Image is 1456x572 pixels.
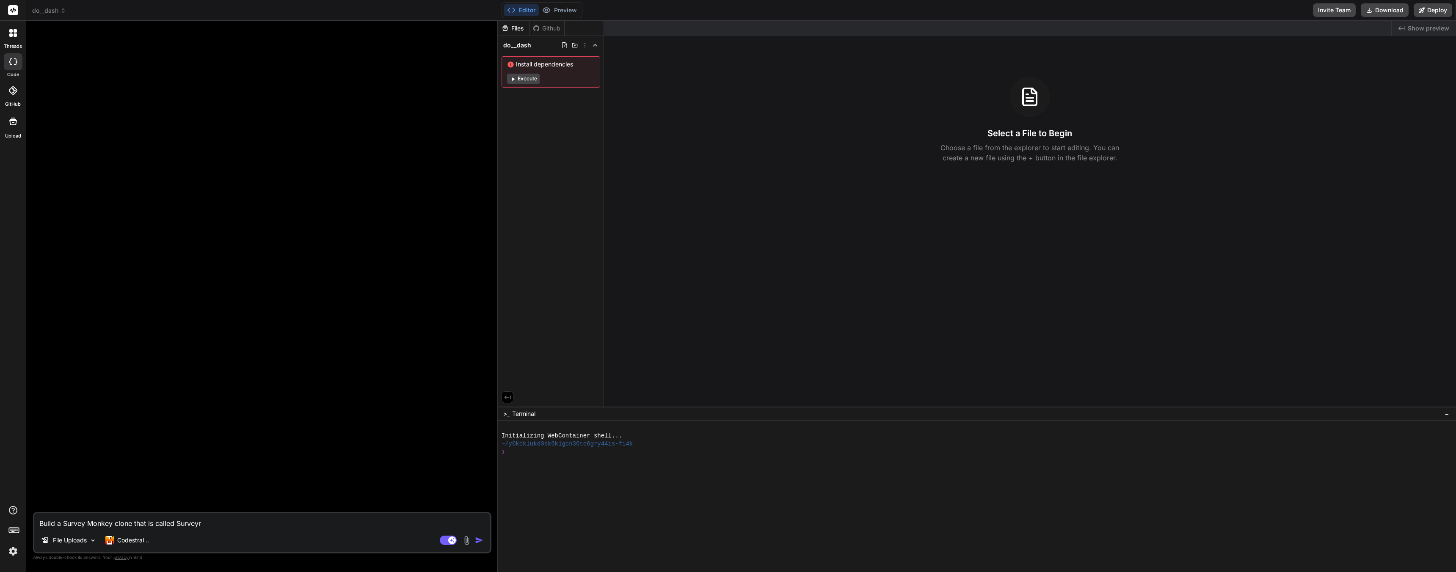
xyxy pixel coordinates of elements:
img: attachment [462,536,472,545]
p: Choose a file from the explorer to start editing. You can create a new file using the + button in... [935,143,1125,163]
div: Github [529,24,564,33]
span: >_ [503,410,510,418]
span: privacy [113,555,129,560]
textarea: Build a Survey Monkey clone that is called Surveyr [34,513,490,528]
label: Upload [5,132,21,140]
p: Always double-check its answers. Your in Bind [33,553,491,561]
img: icon [475,536,483,544]
button: Download [1361,3,1409,17]
button: − [1443,407,1451,421]
span: do__dash [503,41,531,49]
button: Invite Team [1313,3,1356,17]
span: − [1445,410,1449,418]
div: Files [498,24,529,33]
button: Preview [539,4,580,16]
span: Show preview [1408,24,1449,33]
span: Terminal [512,410,535,418]
img: Pick Models [89,537,97,544]
img: Codestral 25.01 [105,536,114,544]
span: ~/y0kcklukd0sk6k1gcn36to6gry44is-fi4k [502,440,633,448]
p: File Uploads [53,536,87,544]
button: Deploy [1414,3,1452,17]
img: settings [6,544,20,558]
label: GitHub [5,101,21,108]
label: threads [4,43,22,50]
span: do__dash [32,6,66,15]
span: Initializing WebContainer shell... [502,432,622,440]
p: Codestral .. [117,536,149,544]
label: code [7,71,19,78]
button: Execute [507,74,540,84]
span: Install dependencies [507,60,595,69]
h3: Select a File to Begin [987,127,1072,139]
button: Editor [504,4,539,16]
span: ❯ [502,448,505,456]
